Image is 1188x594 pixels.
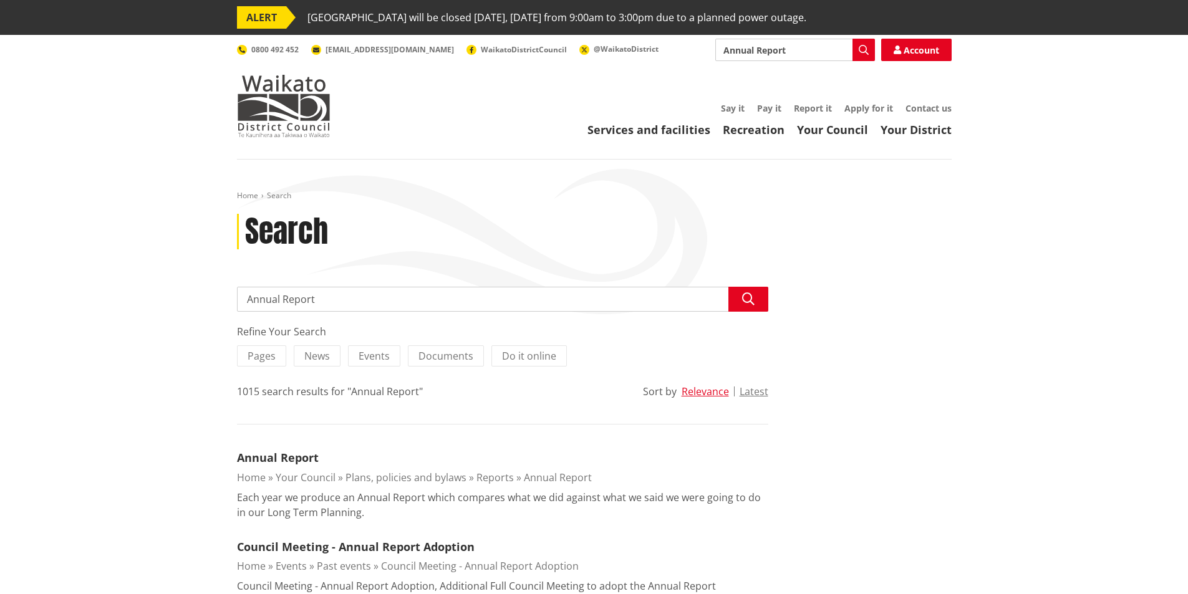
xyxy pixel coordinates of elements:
span: @WaikatoDistrict [594,44,659,54]
a: Annual Report [237,450,319,465]
a: Say it [721,102,745,114]
span: [GEOGRAPHIC_DATA] will be closed [DATE], [DATE] from 9:00am to 3:00pm due to a planned power outage. [307,6,806,29]
a: Annual Report [524,471,592,484]
a: @WaikatoDistrict [579,44,659,54]
a: Your Council [797,122,868,137]
a: Home [237,471,266,484]
a: Home [237,559,266,573]
a: Your Council [276,471,336,484]
span: ALERT [237,6,286,29]
a: Council Meeting - Annual Report Adoption [381,559,579,573]
a: Apply for it [844,102,893,114]
h1: Search [245,214,328,250]
span: 0800 492 452 [251,44,299,55]
a: Pay it [757,102,781,114]
a: Contact us [905,102,952,114]
a: Services and facilities [587,122,710,137]
a: [EMAIL_ADDRESS][DOMAIN_NAME] [311,44,454,55]
a: Plans, policies and bylaws [345,471,466,484]
span: News [304,349,330,363]
input: Search input [715,39,875,61]
a: Recreation [723,122,785,137]
a: Events [276,559,307,573]
input: Search input [237,287,768,312]
span: Documents [418,349,473,363]
a: Home [237,190,258,201]
button: Latest [740,386,768,397]
div: 1015 search results for "Annual Report" [237,384,423,399]
img: Waikato District Council - Te Kaunihera aa Takiwaa o Waikato [237,75,331,137]
span: [EMAIL_ADDRESS][DOMAIN_NAME] [326,44,454,55]
a: Account [881,39,952,61]
span: WaikatoDistrictCouncil [481,44,567,55]
span: Search [267,190,291,201]
a: 0800 492 452 [237,44,299,55]
a: Report it [794,102,832,114]
a: WaikatoDistrictCouncil [466,44,567,55]
div: Sort by [643,384,677,399]
p: Each year we produce an Annual Report which compares what we did against what we said we were goi... [237,490,768,520]
span: Events [359,349,390,363]
span: Pages [248,349,276,363]
a: Your District [881,122,952,137]
span: Do it online [502,349,556,363]
a: Past events [317,559,371,573]
div: Refine Your Search [237,324,768,339]
button: Relevance [682,386,729,397]
a: Reports [476,471,514,484]
nav: breadcrumb [237,191,952,201]
p: Council Meeting - Annual Report Adoption, Additional Full Council Meeting to adopt the Annual Report [237,578,716,593]
a: Council Meeting - Annual Report Adoption [237,539,475,554]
